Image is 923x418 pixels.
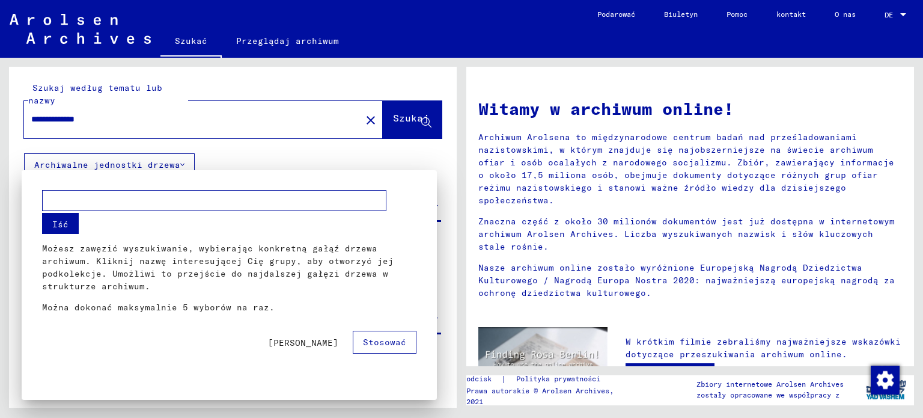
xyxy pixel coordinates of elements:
[353,331,416,354] button: Stosować
[363,337,406,348] font: Stosować
[42,213,79,234] button: Iść
[42,243,394,292] font: Możesz zawęzić wyszukiwanie, wybierając konkretną gałąź drzewa archiwum. Kliknij nazwę interesują...
[871,366,900,395] img: Zmiana zgody
[258,332,348,354] button: [PERSON_NAME]
[870,365,899,394] div: Zmiana zgody
[52,219,69,230] font: Iść
[42,302,275,313] font: Można dokonać maksymalnie 5 wyborów na raz.
[268,337,338,348] font: [PERSON_NAME]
